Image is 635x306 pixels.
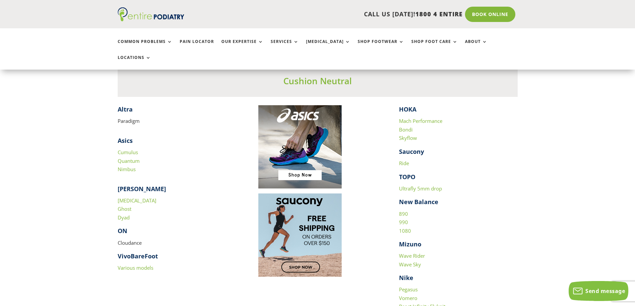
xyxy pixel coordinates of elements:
p: Paradigm [118,117,236,126]
a: Nimbus [118,166,136,172]
strong: Mizuno [399,240,421,248]
a: Shop Footwear [358,39,404,54]
a: Book Online [465,7,515,22]
a: Quantum [118,157,140,164]
a: [MEDICAL_DATA] [306,39,350,54]
img: logo (1) [118,7,184,21]
a: Ultrafly 5mm drop [399,185,442,192]
a: 990 [399,219,408,225]
strong: New Balance [399,198,438,206]
a: Shop Foot Care [411,39,458,54]
a: [MEDICAL_DATA] [118,197,156,204]
strong: Nike [399,274,413,282]
span: Send message [585,287,625,295]
h3: Cushion Neutral [118,75,518,90]
a: Various models [118,264,153,271]
strong: VivoBareFoot [118,252,158,260]
strong: Altra [118,105,133,113]
a: Skyflow [399,135,417,141]
strong: TOPO [399,173,415,181]
a: 890 [399,210,408,217]
a: Ride [399,160,409,166]
a: Wave Sky [399,261,421,268]
p: Cloudance [118,239,236,252]
a: Wave Rider [399,252,425,259]
a: Pain Locator [180,39,214,54]
a: Locations [118,55,151,70]
a: Dyad [118,214,130,221]
a: 1080 [399,227,411,234]
img: Image to click to buy ASIC shoes online [258,105,342,188]
a: Vomero [399,295,417,301]
a: Bondi [399,126,413,133]
p: CALL US [DATE]! [210,10,463,19]
a: Ghost [118,205,131,212]
span: 1800 4 ENTIRE [415,10,463,18]
a: About [465,39,487,54]
a: Our Expertise [221,39,263,54]
a: Pegasus [399,286,418,293]
a: Entire Podiatry [118,16,184,23]
strong: Asics [118,137,133,145]
a: Services [271,39,299,54]
a: Mach Performance [399,118,442,124]
h4: ​ [118,105,236,117]
strong: [PERSON_NAME] [118,185,166,193]
button: Send message [569,281,628,301]
a: Cumulus [118,149,138,155]
a: Common Problems [118,39,172,54]
strong: ON [118,227,127,235]
strong: Saucony [399,148,424,155]
strong: HOKA [399,105,416,113]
